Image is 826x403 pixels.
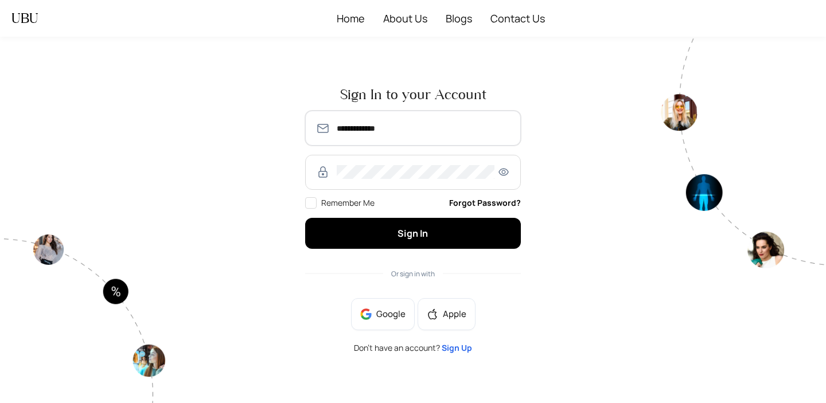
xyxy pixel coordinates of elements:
[497,167,511,177] span: eye
[418,298,476,330] button: appleApple
[316,122,330,135] img: SmmOVPU3il4LzjOz1YszJ8A9TzvK+6qU9RAAAAAElFTkSuQmCC
[449,197,521,209] a: Forgot Password?
[321,197,375,208] span: Remember Me
[316,165,330,179] img: RzWbU6KsXbv8M5bTtlu7p38kHlzSfb4MlcTUAAAAASUVORK5CYII=
[376,308,406,320] span: Google
[354,344,472,352] span: Don’t have an account?
[443,308,466,320] span: Apple
[360,308,372,320] img: google-BnAmSPDJ.png
[398,227,428,240] span: Sign In
[442,342,472,353] a: Sign Up
[305,88,521,101] span: Sign In to your Account
[351,298,415,330] button: Google
[427,308,438,320] span: apple
[391,269,435,279] span: Or sign in with
[305,218,521,248] button: Sign In
[661,37,826,268] img: authpagecirlce2-Tt0rwQ38.png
